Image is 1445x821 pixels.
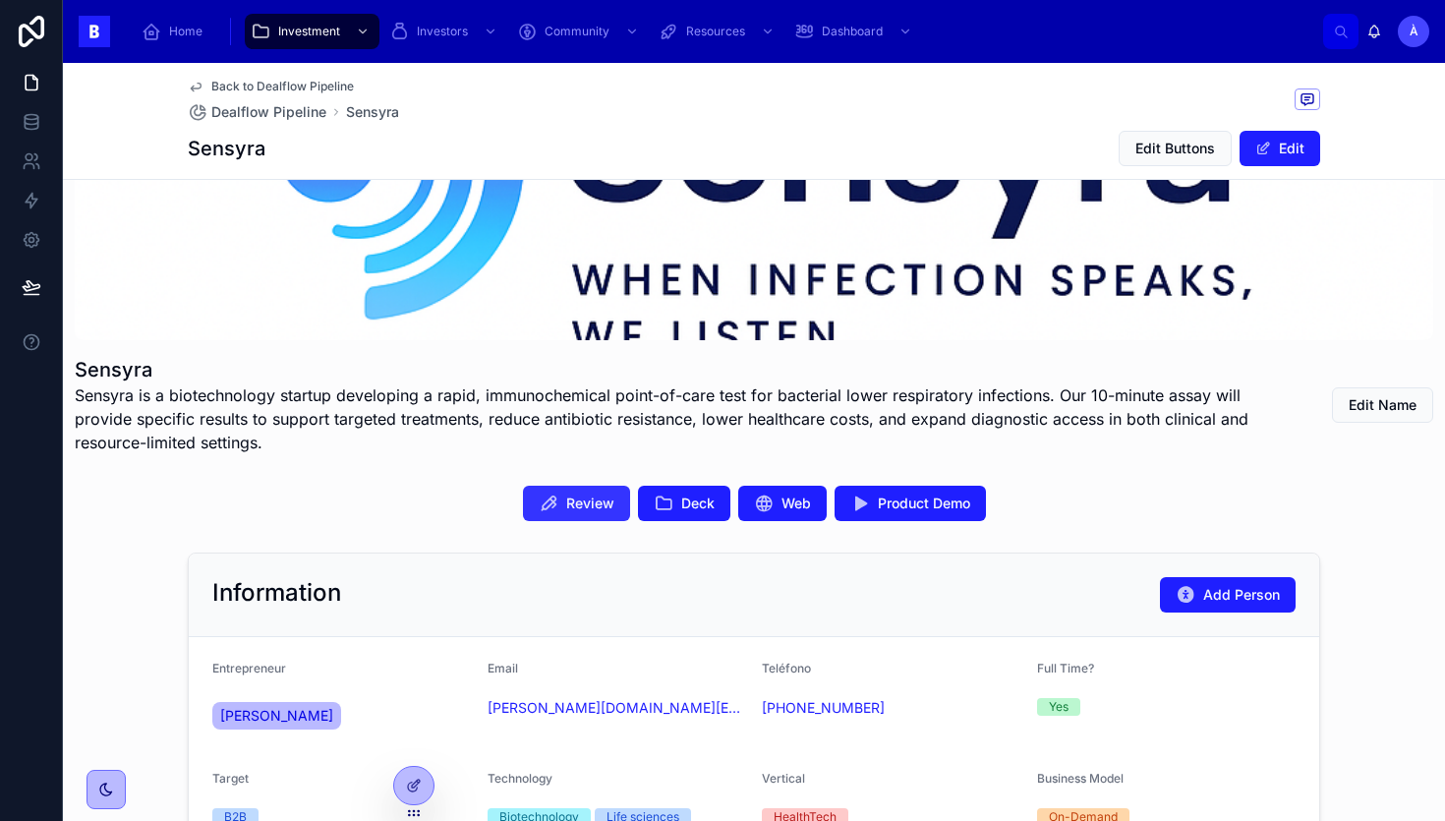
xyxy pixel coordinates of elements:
[738,486,827,521] button: Web
[79,16,110,47] img: App logo
[523,486,630,521] button: Review
[686,24,745,39] span: Resources
[1203,585,1280,605] span: Add Person
[1049,698,1069,716] div: Yes
[638,486,730,521] button: Deck
[788,14,922,49] a: Dashboard
[1240,131,1320,166] button: Edit
[488,698,747,718] a: [PERSON_NAME][DOMAIN_NAME][EMAIL_ADDRESS][PERSON_NAME][DOMAIN_NAME]
[1037,661,1094,675] span: Full Time?
[169,24,202,39] span: Home
[212,771,249,786] span: Target
[188,135,265,162] h1: Sensyra
[220,706,333,726] span: [PERSON_NAME]
[781,494,811,513] span: Web
[1410,24,1418,39] span: À
[822,24,883,39] span: Dashboard
[762,771,805,786] span: Vertical
[835,486,986,521] button: Product Demo
[75,383,1286,454] span: Sensyra is a biotechnology startup developing a rapid, immunochemical point-of-care test for bact...
[346,102,399,122] a: Sensyra
[566,494,614,513] span: Review
[1135,139,1215,158] span: Edit Buttons
[1160,577,1296,613] button: Add Person
[545,24,609,39] span: Community
[488,661,518,675] span: Email
[1037,771,1124,786] span: Business Model
[762,661,811,675] span: Teléfono
[75,356,1286,383] h1: Sensyra
[188,102,326,122] a: Dealflow Pipeline
[681,494,715,513] span: Deck
[878,494,970,513] span: Product Demo
[188,79,354,94] a: Back to Dealflow Pipeline
[245,14,379,49] a: Investment
[511,14,649,49] a: Community
[488,771,552,786] span: Technology
[212,577,341,609] h2: Information
[1119,131,1232,166] button: Edit Buttons
[762,698,885,718] a: [PHONE_NUMBER]
[1349,395,1416,415] span: Edit Name
[1332,387,1433,423] button: Edit Name
[417,24,468,39] span: Investors
[126,10,1323,53] div: scrollable content
[653,14,784,49] a: Resources
[278,24,340,39] span: Investment
[211,79,354,94] span: Back to Dealflow Pipeline
[212,661,286,675] span: Entrepreneur
[212,702,341,730] a: [PERSON_NAME]
[383,14,507,49] a: Investors
[136,14,216,49] a: Home
[211,102,326,122] span: Dealflow Pipeline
